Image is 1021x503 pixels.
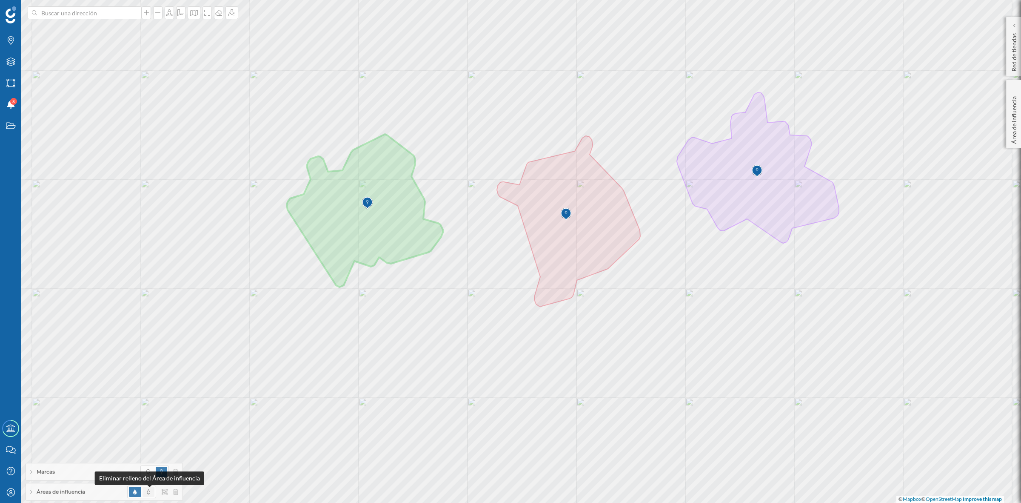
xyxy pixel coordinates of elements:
span: Soporte [17,6,47,14]
p: Área de influencia [1010,93,1018,144]
span: Áreas de influencia [37,488,85,496]
span: Marcas [37,468,55,476]
a: Improve this map [963,496,1002,502]
img: Marker [561,206,571,223]
p: Red de tiendas [1010,30,1018,72]
div: © © [896,496,1004,503]
img: Marker [362,195,373,212]
div: Eliminar relleno del Área de influencia [95,471,204,485]
img: Geoblink Logo [6,6,16,23]
a: OpenStreetMap [926,496,962,502]
img: Marker [752,163,762,180]
a: Mapbox [903,496,921,502]
span: 8 [12,97,15,106]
